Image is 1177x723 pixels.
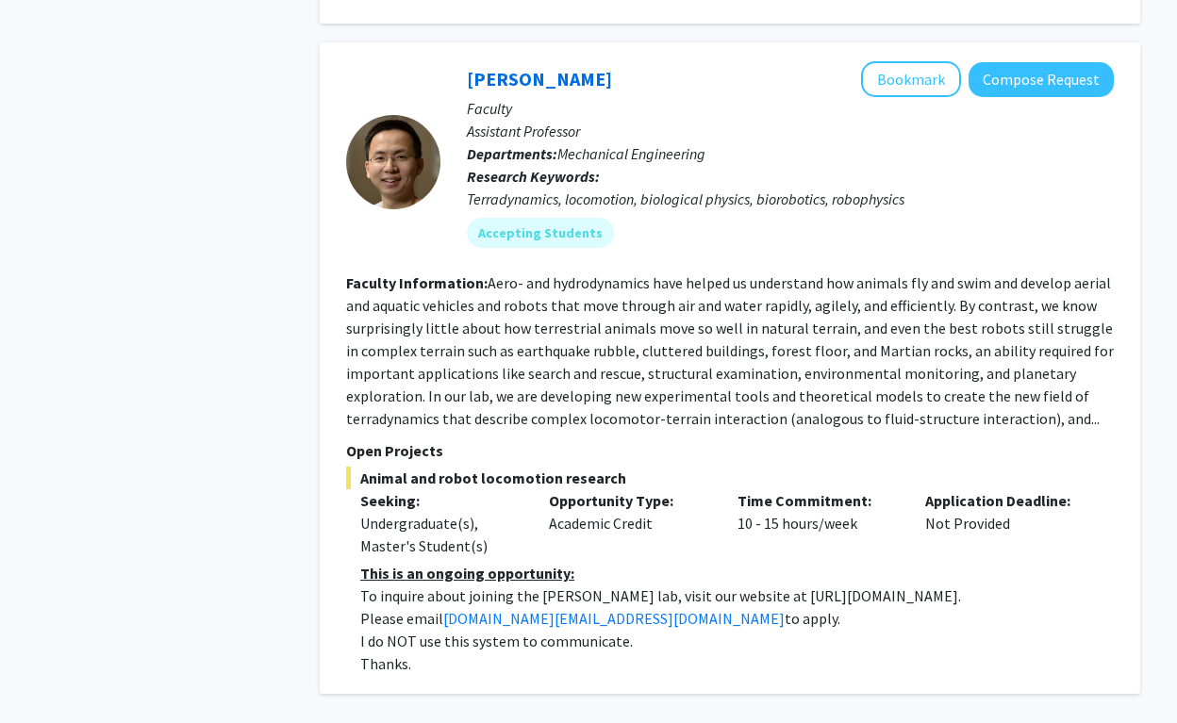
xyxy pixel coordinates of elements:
div: Undergraduate(s), Master's Student(s) [360,512,521,557]
span: Mechanical Engineering [557,144,705,163]
p: Open Projects [346,439,1114,462]
span: Animal and robot locomotion research [346,467,1114,489]
p: Opportunity Type: [549,489,709,512]
p: Assistant Professor [467,120,1114,142]
a: [DOMAIN_NAME][EMAIL_ADDRESS][DOMAIN_NAME] [443,609,785,628]
a: [PERSON_NAME] [467,67,612,90]
p: Application Deadline: [925,489,1086,512]
u: This is an ongoing opportunity: [360,564,574,583]
b: Research Keywords: [467,167,600,186]
p: Seeking: [360,489,521,512]
b: Departments: [467,144,557,163]
p: I do NOT use this system to communicate. [360,630,1114,652]
button: Add Chen Li to Bookmarks [861,61,961,97]
div: Terradynamics, locomotion, biological physics, biorobotics, robophysics [467,188,1114,210]
b: Faculty Information: [346,273,488,292]
div: 10 - 15 hours/week [723,489,912,557]
p: To inquire about joining the [PERSON_NAME] lab, visit our website at [URL][DOMAIN_NAME]. [360,584,1114,607]
mat-chip: Accepting Students [467,218,614,248]
p: Time Commitment: [738,489,898,512]
div: Not Provided [911,489,1100,557]
div: Academic Credit [535,489,723,557]
p: Thanks. [360,652,1114,675]
button: Compose Request to Chen Li [969,62,1114,97]
p: Please email to apply. [360,607,1114,630]
fg-read-more: Aero- and hydrodynamics have helped us understand how animals fly and swim and develop aerial and... [346,273,1114,428]
p: Faculty [467,97,1114,120]
iframe: Chat [14,638,80,709]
